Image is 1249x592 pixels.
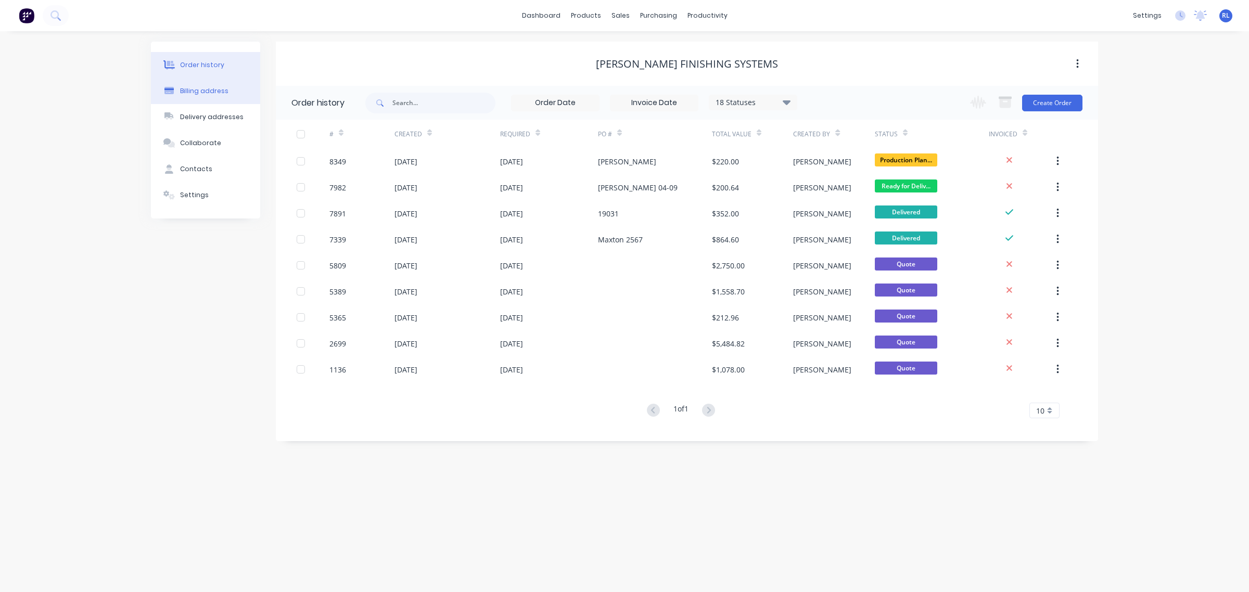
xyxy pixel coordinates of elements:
[709,97,797,108] div: 18 Statuses
[180,190,209,200] div: Settings
[712,234,739,245] div: $864.60
[329,234,346,245] div: 7339
[329,130,334,139] div: #
[712,130,751,139] div: Total Value
[875,205,937,218] span: Delivered
[500,312,523,323] div: [DATE]
[151,78,260,104] button: Billing address
[793,130,830,139] div: Created By
[989,130,1017,139] div: Invoiced
[712,364,745,375] div: $1,078.00
[329,260,346,271] div: 5809
[875,120,989,148] div: Status
[180,138,221,148] div: Collaborate
[712,286,745,297] div: $1,558.70
[329,182,346,193] div: 7982
[500,338,523,349] div: [DATE]
[635,8,682,23] div: purchasing
[512,95,599,111] input: Order Date
[1036,405,1044,416] span: 10
[151,130,260,156] button: Collaborate
[151,52,260,78] button: Order history
[517,8,566,23] a: dashboard
[394,338,417,349] div: [DATE]
[673,403,689,418] div: 1 of 1
[394,286,417,297] div: [DATE]
[793,234,851,245] div: [PERSON_NAME]
[151,104,260,130] button: Delivery addresses
[180,164,212,174] div: Contacts
[793,260,851,271] div: [PERSON_NAME]
[875,284,937,297] span: Quote
[712,312,739,323] div: $212.96
[596,58,778,70] div: [PERSON_NAME] Finishing Systems
[329,120,394,148] div: #
[682,8,733,23] div: productivity
[875,231,937,244] span: Delivered
[793,120,874,148] div: Created By
[394,182,417,193] div: [DATE]
[291,97,345,109] div: Order history
[1022,95,1082,111] button: Create Order
[610,95,698,111] input: Invoice Date
[712,120,793,148] div: Total Value
[875,336,937,349] span: Quote
[712,182,739,193] div: $200.64
[875,130,898,139] div: Status
[394,260,417,271] div: [DATE]
[875,362,937,375] span: Quote
[151,156,260,182] button: Contacts
[598,182,678,193] div: [PERSON_NAME] 04-09
[598,120,712,148] div: PO #
[1222,11,1230,20] span: RL
[598,156,656,167] div: [PERSON_NAME]
[329,338,346,349] div: 2699
[180,112,244,122] div: Delivery addresses
[394,312,417,323] div: [DATE]
[151,182,260,208] button: Settings
[394,120,500,148] div: Created
[329,364,346,375] div: 1136
[394,208,417,219] div: [DATE]
[598,234,643,245] div: Maxton 2567
[500,286,523,297] div: [DATE]
[566,8,606,23] div: products
[500,120,598,148] div: Required
[500,364,523,375] div: [DATE]
[1128,8,1167,23] div: settings
[793,156,851,167] div: [PERSON_NAME]
[598,130,612,139] div: PO #
[329,312,346,323] div: 5365
[500,260,523,271] div: [DATE]
[712,208,739,219] div: $352.00
[394,156,417,167] div: [DATE]
[500,208,523,219] div: [DATE]
[19,8,34,23] img: Factory
[394,130,422,139] div: Created
[180,60,224,70] div: Order history
[394,234,417,245] div: [DATE]
[500,182,523,193] div: [DATE]
[598,208,619,219] div: 19031
[875,258,937,271] span: Quote
[989,120,1054,148] div: Invoiced
[329,286,346,297] div: 5389
[712,338,745,349] div: $5,484.82
[875,179,937,192] span: Ready for Deliv...
[793,312,851,323] div: [PERSON_NAME]
[500,234,523,245] div: [DATE]
[793,364,851,375] div: [PERSON_NAME]
[793,338,851,349] div: [PERSON_NAME]
[875,310,937,323] span: Quote
[392,93,495,113] input: Search...
[712,156,739,167] div: $220.00
[875,153,937,166] span: Production Plan...
[180,86,228,96] div: Billing address
[500,156,523,167] div: [DATE]
[712,260,745,271] div: $2,750.00
[793,286,851,297] div: [PERSON_NAME]
[606,8,635,23] div: sales
[329,156,346,167] div: 8349
[394,364,417,375] div: [DATE]
[793,208,851,219] div: [PERSON_NAME]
